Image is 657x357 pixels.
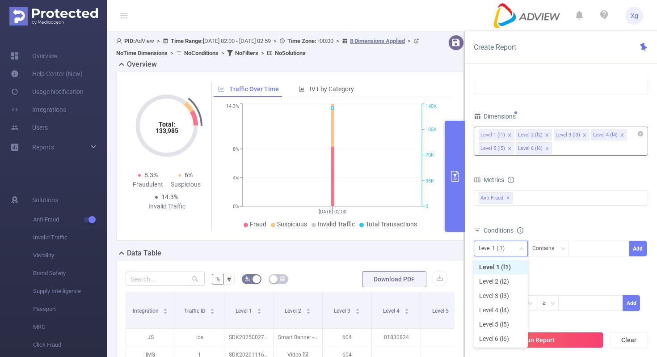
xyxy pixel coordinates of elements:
[9,7,98,25] img: Protected Media
[219,50,227,56] span: >
[474,331,528,346] li: Level 6 (l6)
[154,38,163,44] span: >
[33,211,107,229] span: Anti-Fraud
[233,204,239,209] tspan: 0%
[506,193,510,204] span: ✕
[306,310,311,313] i: icon: caret-down
[306,307,311,312] div: Sort
[32,138,54,156] a: Reports
[591,129,627,140] li: Level 4 (l4)
[257,310,261,313] i: icon: caret-down
[355,307,360,312] div: Sort
[11,47,58,65] a: Overview
[129,180,167,189] div: Fraudulent
[257,307,261,310] i: icon: caret-up
[33,264,107,282] span: Brand Safety
[323,329,371,346] p: 604
[425,178,434,184] tspan: 35K
[350,38,405,44] u: 8 Dimensions Applied
[184,50,219,56] b: No Conditions
[280,276,285,281] i: icon: table
[133,308,160,314] span: Integration
[184,308,207,314] span: Traffic ID
[629,241,647,256] button: Add
[480,129,505,141] div: Level 1 (l1)
[545,133,549,138] i: icon: close
[11,119,48,136] a: Users
[620,133,624,138] i: icon: close
[516,129,552,140] li: Level 2 (l2)
[33,246,107,264] span: Visibility
[299,86,305,92] i: icon: bar-chart
[518,143,543,154] div: Level 6 (l6)
[171,38,203,44] b: Time Range:
[474,317,528,331] li: Level 5 (l5)
[453,307,458,310] i: icon: caret-up
[474,274,528,289] li: Level 2 (l2)
[474,303,528,317] li: Level 4 (l4)
[210,307,215,310] i: icon: caret-up
[474,289,528,303] li: Level 3 (l3)
[593,129,618,141] div: Level 4 (l4)
[519,246,524,252] i: icon: down
[116,38,421,56] span: AdView [DATE] 02:00 - [DATE] 02:59 +00:00
[229,85,279,93] span: Traffic Over Time
[161,193,178,200] span: 14.3%
[550,301,556,307] i: icon: down
[33,282,107,300] span: Supply Intelligence
[32,144,54,151] span: Reports
[33,318,107,336] span: MRC
[631,7,638,25] span: Xg
[233,146,239,152] tspan: 8%
[479,129,514,140] li: Level 1 (l1)
[127,248,161,259] h2: Data Table
[124,38,135,44] b: PID:
[285,308,303,314] span: Level 2
[333,38,342,44] span: >
[560,246,566,252] i: icon: down
[127,59,157,70] h2: Overview
[226,104,239,110] tspan: 14.3%
[372,329,421,346] p: 01830834
[227,276,231,283] span: #
[404,307,409,312] div: Sort
[432,308,450,314] span: Level 5
[484,227,523,234] span: Conditions
[425,104,437,110] tspan: 140K
[543,296,552,310] div: ≥
[474,176,504,183] span: Metrics
[185,171,193,178] span: 6%
[474,260,528,274] li: Level 1 (l1)
[274,329,322,346] p: Smart Banner - 320x50 [0]
[532,241,560,256] div: Contains
[582,133,587,138] i: icon: close
[11,65,83,83] a: Help Center (New)
[425,127,437,132] tspan: 105K
[175,329,224,346] p: ios
[518,129,543,141] div: Level 2 (l2)
[425,153,434,158] tspan: 70K
[310,85,354,93] span: IVT by Category
[355,307,360,310] i: icon: caret-up
[319,209,346,215] tspan: [DATE] 02:00
[116,38,124,44] i: icon: user
[306,307,311,310] i: icon: caret-up
[33,336,107,354] span: Click Fraud
[258,50,267,56] span: >
[517,227,523,234] i: icon: info-circle
[163,307,168,310] i: icon: caret-up
[126,272,205,286] input: Search...
[366,221,417,228] span: Total Transactions
[215,276,220,283] span: %
[638,131,643,136] i: icon: close-circle
[405,38,413,44] span: >
[383,308,401,314] span: Level 4
[167,180,204,189] div: Suspicious
[610,332,648,348] button: Clear
[210,310,215,313] i: icon: caret-down
[156,127,178,134] tspan: 133,985
[218,86,224,92] i: icon: line-chart
[11,83,84,101] a: Usage Notification
[545,146,549,152] i: icon: close
[474,113,516,120] span: Dimensions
